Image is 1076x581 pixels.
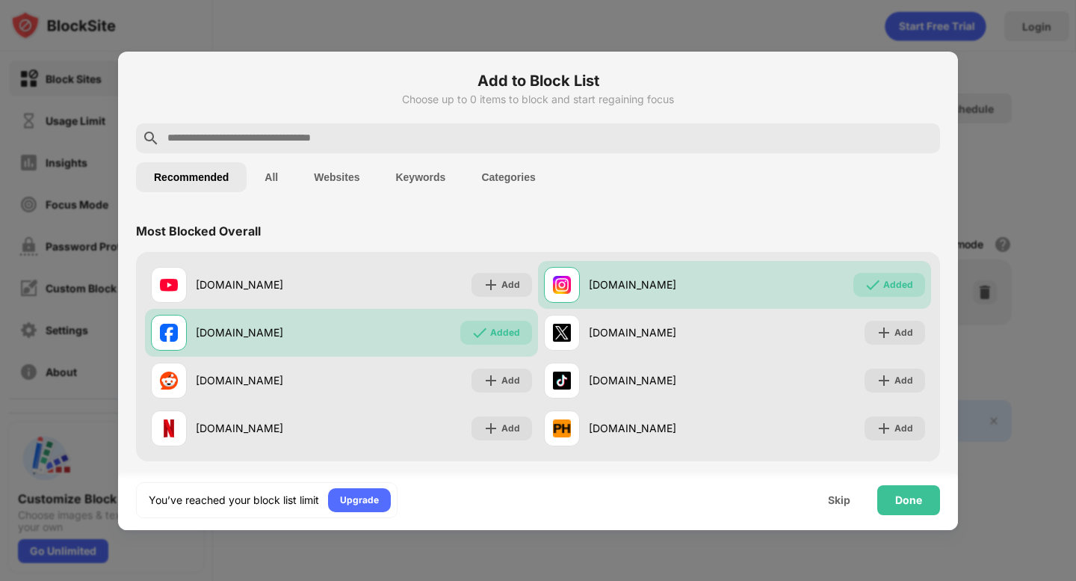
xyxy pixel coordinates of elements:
h6: Add to Block List [136,70,940,92]
div: Upgrade [340,493,379,508]
div: [DOMAIN_NAME] [196,325,341,340]
div: Add [894,421,913,436]
div: Added [490,325,520,340]
div: [DOMAIN_NAME] [589,277,735,292]
button: Recommended [136,162,247,192]
div: [DOMAIN_NAME] [589,420,735,436]
div: Add [501,277,520,292]
img: search.svg [142,129,160,147]
img: favicons [160,276,178,294]
div: Add [894,373,913,388]
img: favicons [553,419,571,437]
div: [DOMAIN_NAME] [589,325,735,340]
div: [DOMAIN_NAME] [589,372,735,388]
img: favicons [160,324,178,342]
div: Done [895,494,922,506]
button: Categories [463,162,553,192]
div: [DOMAIN_NAME] [196,420,341,436]
img: favicons [160,372,178,390]
button: Websites [296,162,377,192]
div: Add [501,421,520,436]
button: Keywords [377,162,463,192]
div: You’ve reached your block list limit [149,493,319,508]
img: favicons [553,276,571,294]
img: favicons [553,324,571,342]
div: Added [883,277,913,292]
div: Add [894,325,913,340]
div: Most Blocked Overall [136,224,261,239]
div: [DOMAIN_NAME] [196,277,341,292]
div: [DOMAIN_NAME] [196,372,341,388]
div: Choose up to 0 items to block and start regaining focus [136,93,940,105]
img: favicons [553,372,571,390]
div: Skip [828,494,850,506]
img: favicons [160,419,178,437]
button: All [247,162,296,192]
div: Add [501,373,520,388]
